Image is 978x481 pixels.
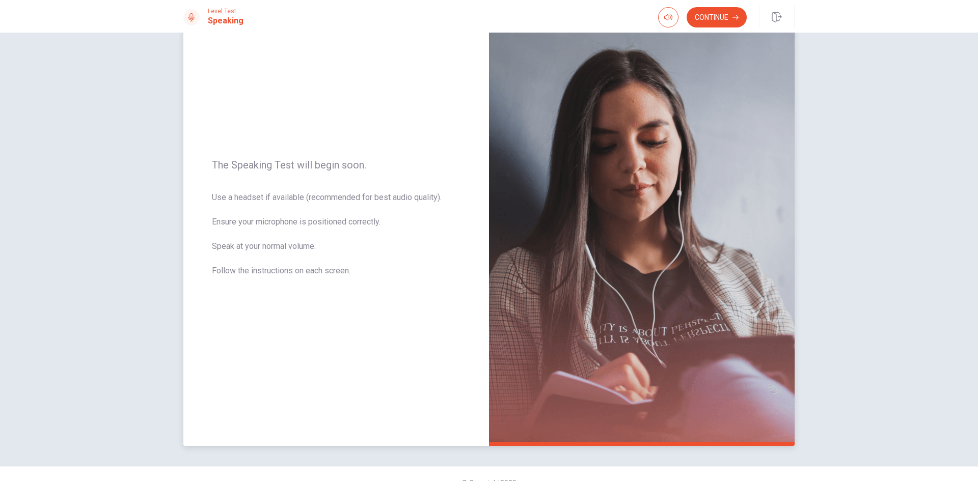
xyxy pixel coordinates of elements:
img: speaking intro [489,2,795,446]
h1: Speaking [208,15,243,27]
span: The Speaking Test will begin soon. [212,159,460,171]
span: Use a headset if available (recommended for best audio quality). Ensure your microphone is positi... [212,191,460,289]
button: Continue [687,7,747,27]
span: Level Test [208,8,243,15]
